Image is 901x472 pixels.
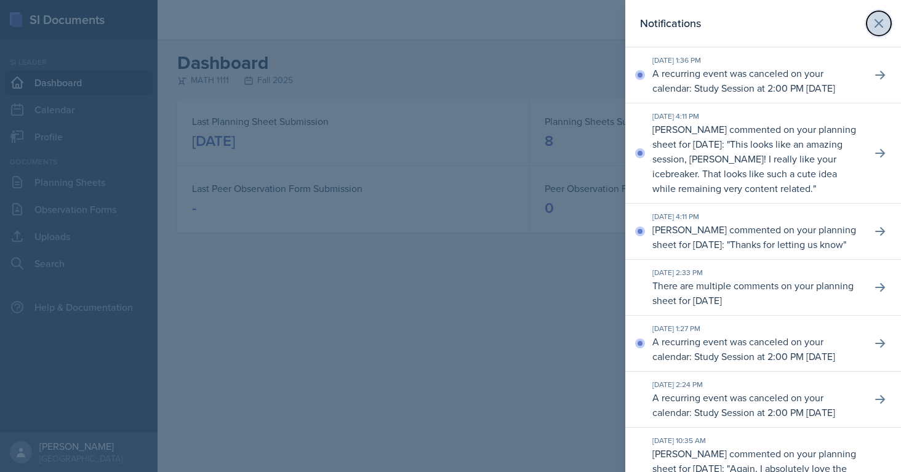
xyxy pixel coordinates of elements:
[652,222,862,252] p: [PERSON_NAME] commented on your planning sheet for [DATE]: " "
[652,379,862,390] div: [DATE] 2:24 PM
[652,334,862,364] p: A recurring event was canceled on your calendar: Study Session at 2:00 PM [DATE]
[652,323,862,334] div: [DATE] 1:27 PM
[652,211,862,222] div: [DATE] 4:11 PM
[652,267,862,278] div: [DATE] 2:33 PM
[652,55,862,66] div: [DATE] 1:36 PM
[640,15,701,32] h2: Notifications
[652,435,862,446] div: [DATE] 10:35 AM
[652,122,862,196] p: [PERSON_NAME] commented on your planning sheet for [DATE]: " "
[652,137,843,195] p: This looks like an amazing session, [PERSON_NAME]! I really like your icebreaker. That looks like...
[652,111,862,122] div: [DATE] 4:11 PM
[652,390,862,420] p: A recurring event was canceled on your calendar: Study Session at 2:00 PM [DATE]
[730,238,843,251] p: Thanks for letting us know
[652,278,862,308] p: There are multiple comments on your planning sheet for [DATE]
[652,66,862,95] p: A recurring event was canceled on your calendar: Study Session at 2:00 PM [DATE]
